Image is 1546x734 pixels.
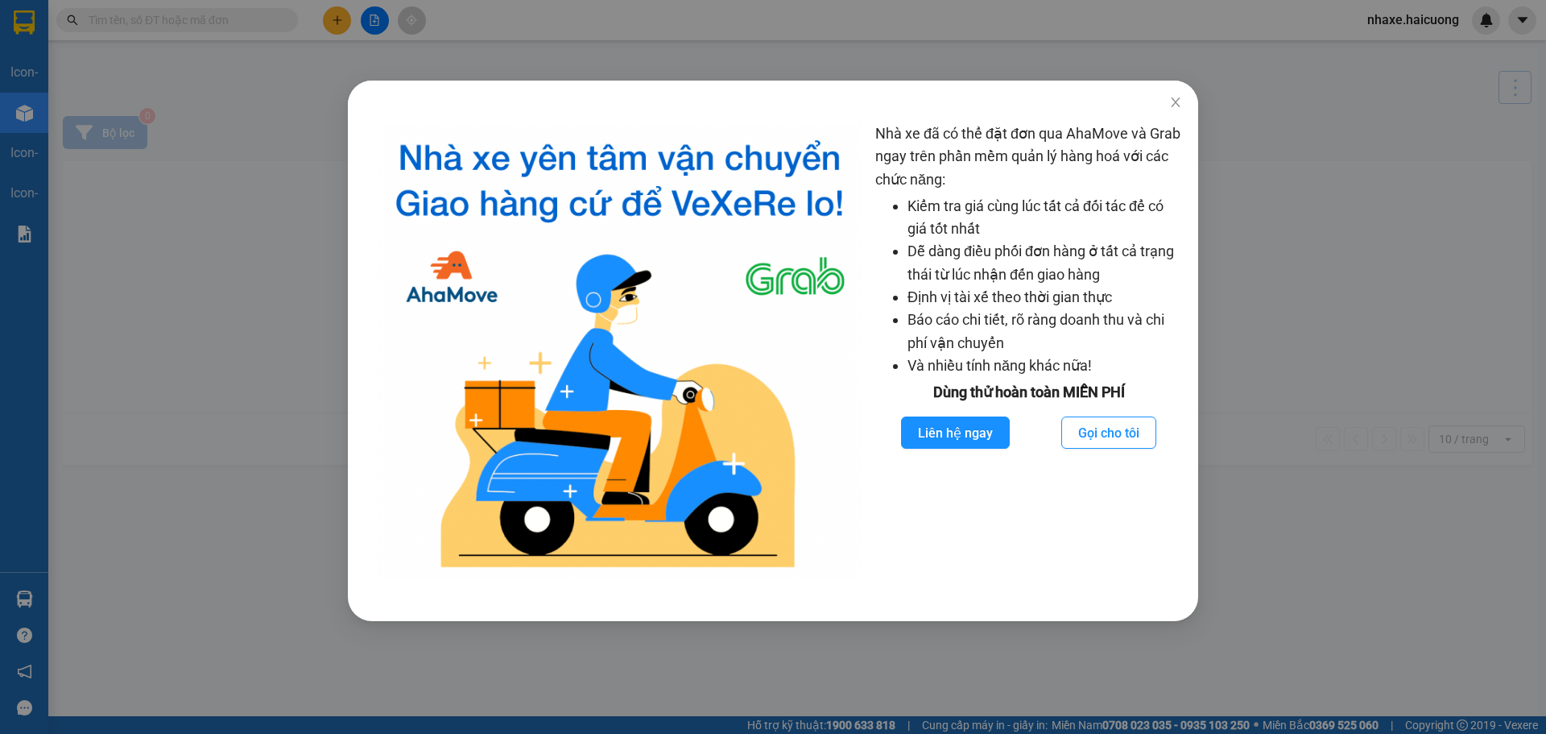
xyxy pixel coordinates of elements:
li: Dễ dàng điều phối đơn hàng ở tất cả trạng thái từ lúc nhận đến giao hàng [907,240,1182,286]
span: close [1169,96,1182,109]
li: Định vị tài xế theo thời gian thực [907,286,1182,309]
span: Liên hệ ngay [918,423,993,443]
img: logo [377,122,862,581]
li: Và nhiều tính năng khác nữa! [907,355,1182,377]
button: Gọi cho tôi [1061,417,1156,449]
li: Kiểm tra giá cùng lúc tất cả đối tác để có giá tốt nhất [907,195,1182,241]
div: Dùng thử hoàn toàn MIỄN PHÍ [875,381,1182,404]
button: Close [1153,81,1198,126]
span: Gọi cho tôi [1078,423,1139,443]
button: Liên hệ ngay [901,417,1010,449]
div: Nhà xe đã có thể đặt đơn qua AhaMove và Grab ngay trên phần mềm quản lý hàng hoá với các chức năng: [875,122,1182,581]
li: Báo cáo chi tiết, rõ ràng doanh thu và chi phí vận chuyển [907,309,1182,355]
